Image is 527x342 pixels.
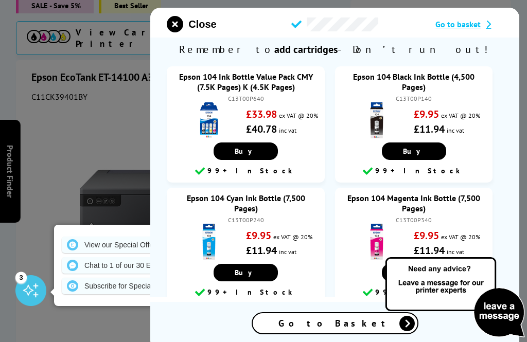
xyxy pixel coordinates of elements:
[246,107,277,121] strong: £33.98
[252,312,418,334] a: Go to Basket
[345,216,483,224] div: C13T00P340
[179,71,313,92] a: Epson 104 Ink Bottle Value Pack CMY (7.5K Pages) K (4.5K Pages)
[435,19,481,29] span: Go to basket
[359,224,395,260] img: Epson 104 Magenta Ink Bottle (7,500 Pages)
[172,286,320,299] div: 99+ In Stock
[414,244,445,257] strong: £11.94
[62,237,216,253] a: View our Special Offers
[279,112,318,119] span: ex VAT @ 20%
[345,95,483,102] div: C13T00P140
[187,193,305,213] a: Epson 104 Cyan Ink Bottle (7,500 Pages)
[278,317,392,329] span: Go to Basket
[177,95,314,102] div: C13T00P640
[15,272,27,283] div: 3
[246,229,271,242] strong: £9.95
[435,19,503,29] a: Go to basket
[353,71,475,92] a: Epson 104 Black Ink Bottle (4,500 Pages)
[188,19,216,30] span: Close
[447,127,464,134] span: inc vat
[150,38,519,61] span: Remember to - Don’t run out!
[279,127,296,134] span: inc vat
[441,112,480,119] span: ex VAT @ 20%
[167,16,216,32] button: close modal
[191,102,227,138] img: Epson 104 Ink Bottle Value Pack CMY (7.5K Pages) K (4.5K Pages)
[191,224,227,260] img: Epson 104 Cyan Ink Bottle (7,500 Pages)
[441,233,480,241] span: ex VAT @ 20%
[62,278,216,294] a: Subscribe for Special Offers
[172,165,320,177] div: 99+ In Stock
[414,122,445,136] strong: £11.94
[403,147,425,156] span: Buy
[340,286,488,299] div: 99+ In Stock
[235,268,257,277] span: Buy
[414,229,439,242] strong: £9.95
[279,248,296,256] span: inc vat
[359,102,395,138] img: Epson 104 Black Ink Bottle (4,500 Pages)
[177,216,314,224] div: C13T00P240
[246,244,277,257] strong: £11.94
[340,165,488,177] div: 99+ In Stock
[347,193,480,213] a: Epson 104 Magenta Ink Bottle (7,500 Pages)
[273,233,312,241] span: ex VAT @ 20%
[447,248,464,256] span: inc vat
[383,256,527,340] img: Open Live Chat window
[235,147,257,156] span: Buy
[62,257,216,274] a: Chat to 1 of our 30 Experts
[246,122,277,136] strong: £40.78
[274,43,338,56] b: add cartridges
[414,107,439,121] strong: £9.95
